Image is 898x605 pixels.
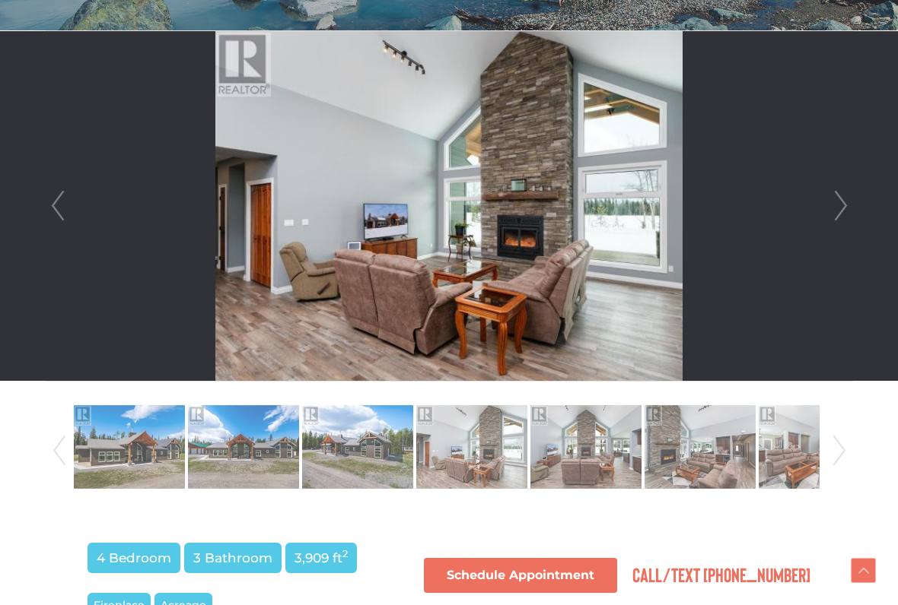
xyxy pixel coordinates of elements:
img: Property-28037870-Photo-1.jpg [74,404,185,490]
img: Property-28037870-Photo-6.jpg [645,404,756,490]
img: Property-28037870-Photo-3.jpg [302,404,413,490]
span: 4 Bedroom [88,543,180,573]
img: 348 Dusty Trail, Whitehorse North, Yukon Y1A 6N4 - Photo 4 - 16241 [215,31,682,381]
img: Property-28037870-Photo-7.jpg [759,404,870,490]
a: Prev [48,399,71,502]
span: Schedule Appointment [447,569,594,581]
a: Next [830,31,852,381]
a: Schedule Appointment [424,558,617,593]
a: Next [828,399,851,502]
img: Property-28037870-Photo-4.jpg [416,404,527,490]
span: 3,909 ft [285,543,357,573]
sup: 2 [342,548,348,559]
span: 3 Bathroom [184,543,282,573]
a: Prev [46,31,69,381]
img: Property-28037870-Photo-5.jpg [530,404,642,490]
span: Call/Text [PHONE_NUMBER] [632,562,810,586]
img: Property-28037870-Photo-2.jpg [188,404,299,490]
